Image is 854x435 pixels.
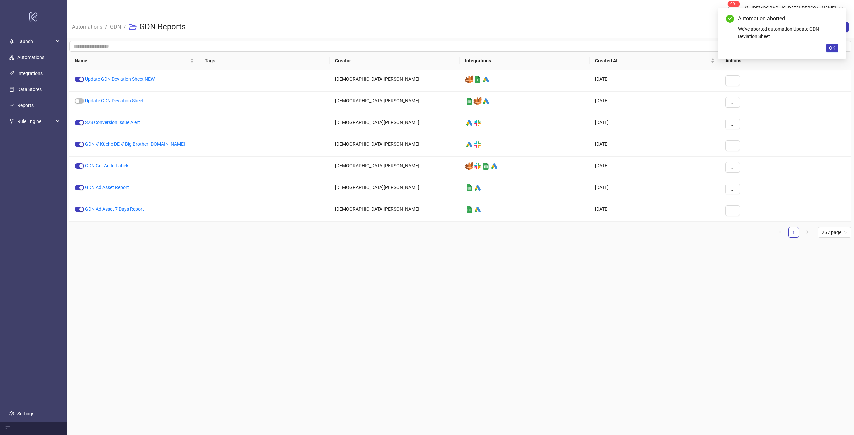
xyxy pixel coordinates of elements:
[726,15,734,23] span: check-circle
[826,44,838,52] button: OK
[738,15,838,23] div: Automation aborted
[829,45,835,51] span: OK
[831,15,838,22] a: Close
[738,25,838,40] div: We've aborted automation Update GDN Deviation Sheet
